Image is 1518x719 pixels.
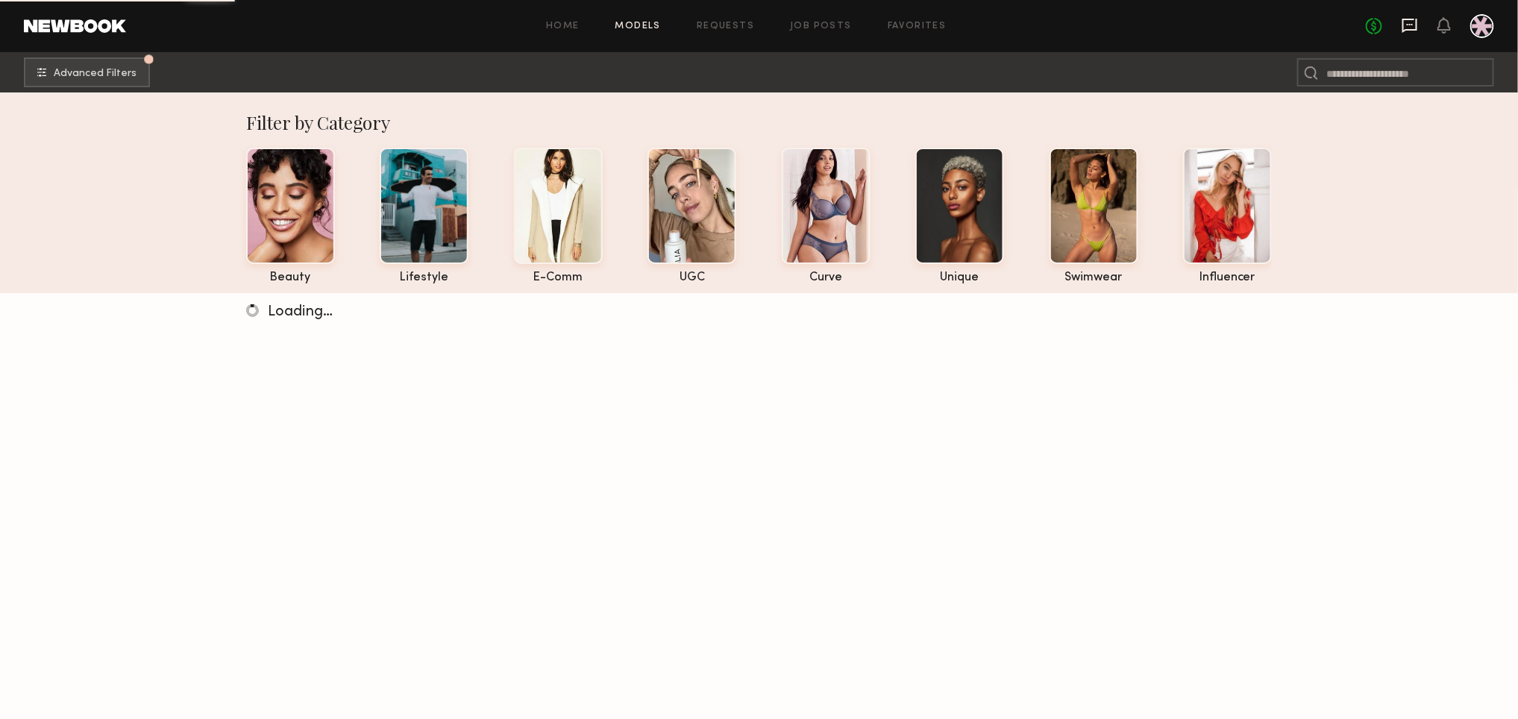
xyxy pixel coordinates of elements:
span: Loading… [268,305,333,319]
a: Requests [697,22,754,31]
div: curve [782,271,871,284]
div: influencer [1183,271,1272,284]
div: unique [915,271,1004,284]
div: Filter by Category [246,110,1272,134]
a: Home [546,22,580,31]
div: beauty [246,271,335,284]
a: Models [615,22,661,31]
div: lifestyle [380,271,468,284]
div: swimwear [1050,271,1138,284]
a: Favorites [888,22,947,31]
a: Job Posts [790,22,852,31]
div: e-comm [514,271,603,284]
button: Advanced Filters [24,57,150,87]
div: UGC [647,271,736,284]
span: Advanced Filters [54,69,137,79]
